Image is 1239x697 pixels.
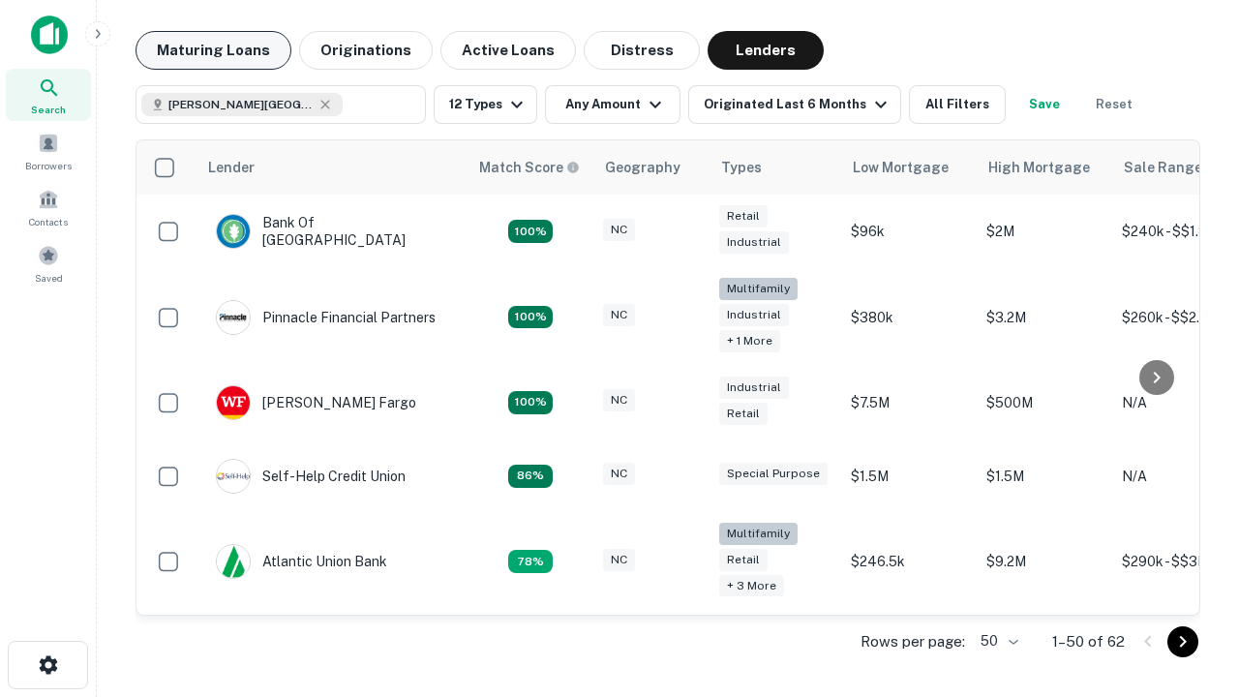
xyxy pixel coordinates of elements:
[479,157,576,178] h6: Match Score
[719,231,789,254] div: Industrial
[508,465,553,488] div: Matching Properties: 11, hasApolloMatch: undefined
[217,545,250,578] img: picture
[605,156,680,179] div: Geography
[603,389,635,411] div: NC
[440,31,576,70] button: Active Loans
[977,366,1112,439] td: $500M
[299,31,433,70] button: Originations
[216,300,436,335] div: Pinnacle Financial Partners
[25,158,72,173] span: Borrowers
[841,195,977,268] td: $96k
[603,304,635,326] div: NC
[603,549,635,571] div: NC
[6,237,91,289] a: Saved
[719,523,798,545] div: Multifamily
[1052,630,1125,653] p: 1–50 of 62
[977,513,1112,611] td: $9.2M
[841,366,977,439] td: $7.5M
[1142,542,1239,635] iframe: Chat Widget
[719,278,798,300] div: Multifamily
[593,140,710,195] th: Geography
[841,439,977,513] td: $1.5M
[719,304,789,326] div: Industrial
[1167,626,1198,657] button: Go to next page
[988,156,1090,179] div: High Mortgage
[1124,156,1202,179] div: Sale Range
[721,156,762,179] div: Types
[704,93,892,116] div: Originated Last 6 Months
[508,391,553,414] div: Matching Properties: 14, hasApolloMatch: undefined
[584,31,700,70] button: Distress
[6,125,91,177] a: Borrowers
[719,377,789,399] div: Industrial
[977,140,1112,195] th: High Mortgage
[196,140,468,195] th: Lender
[909,85,1006,124] button: All Filters
[508,220,553,243] div: Matching Properties: 14, hasApolloMatch: undefined
[719,575,784,597] div: + 3 more
[35,270,63,286] span: Saved
[216,544,387,579] div: Atlantic Union Bank
[217,301,250,334] img: picture
[977,439,1112,513] td: $1.5M
[861,630,965,653] p: Rows per page:
[508,550,553,573] div: Matching Properties: 10, hasApolloMatch: undefined
[216,385,416,420] div: [PERSON_NAME] Fargo
[1083,85,1145,124] button: Reset
[468,140,593,195] th: Capitalize uses an advanced AI algorithm to match your search with the best lender. The match sco...
[31,102,66,117] span: Search
[136,31,291,70] button: Maturing Loans
[216,459,406,494] div: Self-help Credit Union
[545,85,680,124] button: Any Amount
[208,156,255,179] div: Lender
[603,463,635,485] div: NC
[168,96,314,113] span: [PERSON_NAME][GEOGRAPHIC_DATA], [GEOGRAPHIC_DATA]
[1013,85,1075,124] button: Save your search to get updates of matches that match your search criteria.
[977,268,1112,366] td: $3.2M
[977,195,1112,268] td: $2M
[853,156,949,179] div: Low Mortgage
[603,219,635,241] div: NC
[841,268,977,366] td: $380k
[710,140,841,195] th: Types
[508,306,553,329] div: Matching Properties: 23, hasApolloMatch: undefined
[841,513,977,611] td: $246.5k
[719,549,768,571] div: Retail
[719,463,828,485] div: Special Purpose
[479,157,580,178] div: Capitalize uses an advanced AI algorithm to match your search with the best lender. The match sco...
[841,140,977,195] th: Low Mortgage
[708,31,824,70] button: Lenders
[217,215,250,248] img: picture
[973,627,1021,655] div: 50
[719,205,768,227] div: Retail
[6,69,91,121] a: Search
[434,85,537,124] button: 12 Types
[29,214,68,229] span: Contacts
[217,460,250,493] img: picture
[217,386,250,419] img: picture
[688,85,901,124] button: Originated Last 6 Months
[31,15,68,54] img: capitalize-icon.png
[216,214,448,249] div: Bank Of [GEOGRAPHIC_DATA]
[6,181,91,233] a: Contacts
[719,330,780,352] div: + 1 more
[719,403,768,425] div: Retail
